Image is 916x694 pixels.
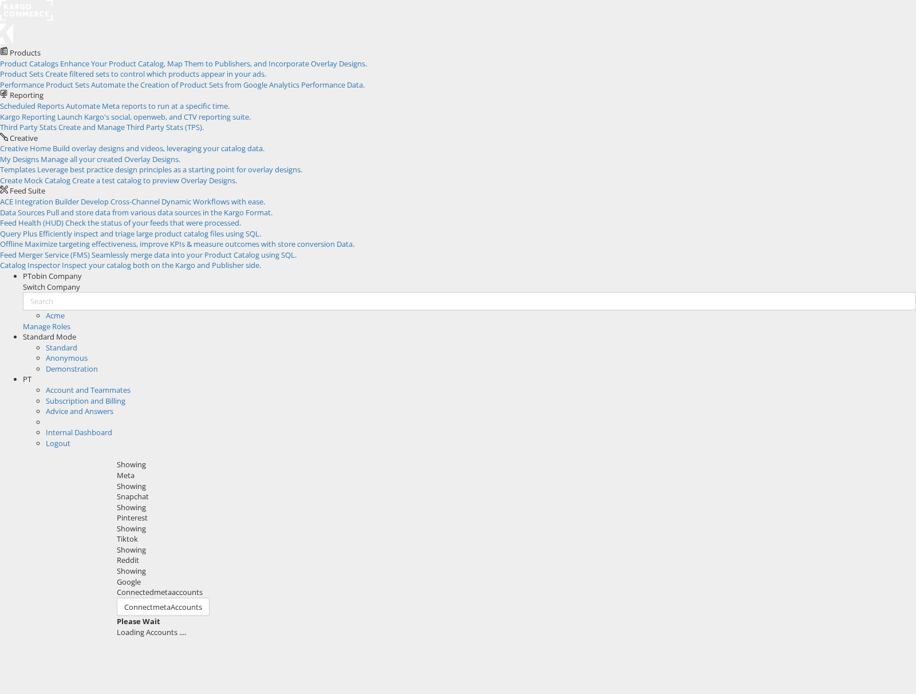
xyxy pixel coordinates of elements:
[91,80,365,90] span: Automate the Creation of Product Sets from Google Analytics Performance Data.
[46,342,77,353] a: Standard
[10,90,44,100] span: Reporting
[41,154,180,164] span: Manage all your created Overlay Designs.
[58,122,204,132] span: Create and Manage Third Party Stats (TPS).
[117,566,908,577] div: Showing
[46,310,65,321] a: Acme
[46,353,88,363] a: Anonymous
[154,587,172,597] span: meta
[25,239,354,249] span: Maximize targeting effectiveness, improve KPIs & measure outcomes with store conversion Data.
[23,374,31,384] span: PT
[23,282,916,293] div: Switch Company
[10,186,45,196] span: Feed Suite
[117,627,908,638] div: Loading Accounts ....
[65,218,241,228] span: Check the status of your feeds that were processed.
[117,523,908,534] div: Showing
[117,459,908,470] div: Showing
[60,58,367,69] span: Enhance Your Product Catalog, Map Them to Publishers, and Incorporate Overlay Designs.
[117,491,908,502] div: Snapchat
[23,321,70,332] a: Manage Roles
[45,69,266,79] span: Create filtered sets to control which products appear in your ads.
[46,385,131,395] a: Account and Teammates
[46,364,98,374] a: Demonstration
[117,545,908,555] div: Showing
[117,512,908,523] div: Pinterest
[46,438,70,448] a: Logout
[81,196,265,207] span: Develop Cross-Channel Dynamic Workflows with ease.
[46,396,125,406] a: Subscription and Billing
[23,292,916,310] input: Search
[23,271,82,281] span: PTobin Company
[10,48,41,58] span: Products
[39,228,261,239] span: Efficiently inspect and triage large product catalog files using SQL.
[46,207,273,218] span: Pull and store data from various data sources in the Kargo Format.
[117,598,210,617] button: ConnectmetaAccounts
[46,427,112,437] a: Internal Dashboard
[23,332,76,342] span: Standard Mode
[66,101,230,111] span: Automate Meta reports to run at a specific time.
[46,406,113,416] a: Advice and Answers
[57,112,251,122] span: Launch Kargo's social, openweb, and CTV reporting suite.
[153,602,171,612] span: meta
[117,616,160,626] strong: Please Wait
[117,470,908,481] div: Meta
[117,587,908,598] div: Connected accounts
[10,133,38,143] span: Creative
[72,175,237,186] span: Create a test catalog to preview Overlay Designs.
[117,534,908,545] div: Tiktok
[62,260,261,270] span: Inspect your catalog both on the Kargo and Publisher side.
[117,577,908,587] div: Google
[53,143,264,153] span: Build overlay designs and videos, leveraging your catalog data.
[37,164,302,175] span: Leverage best practice design principles as a starting point for overlay designs.
[117,481,908,492] div: Showing
[92,250,297,260] span: Seamlessly merge data into your Product Catalog using SQL.
[117,555,908,566] div: Reddit
[117,502,908,513] div: Showing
